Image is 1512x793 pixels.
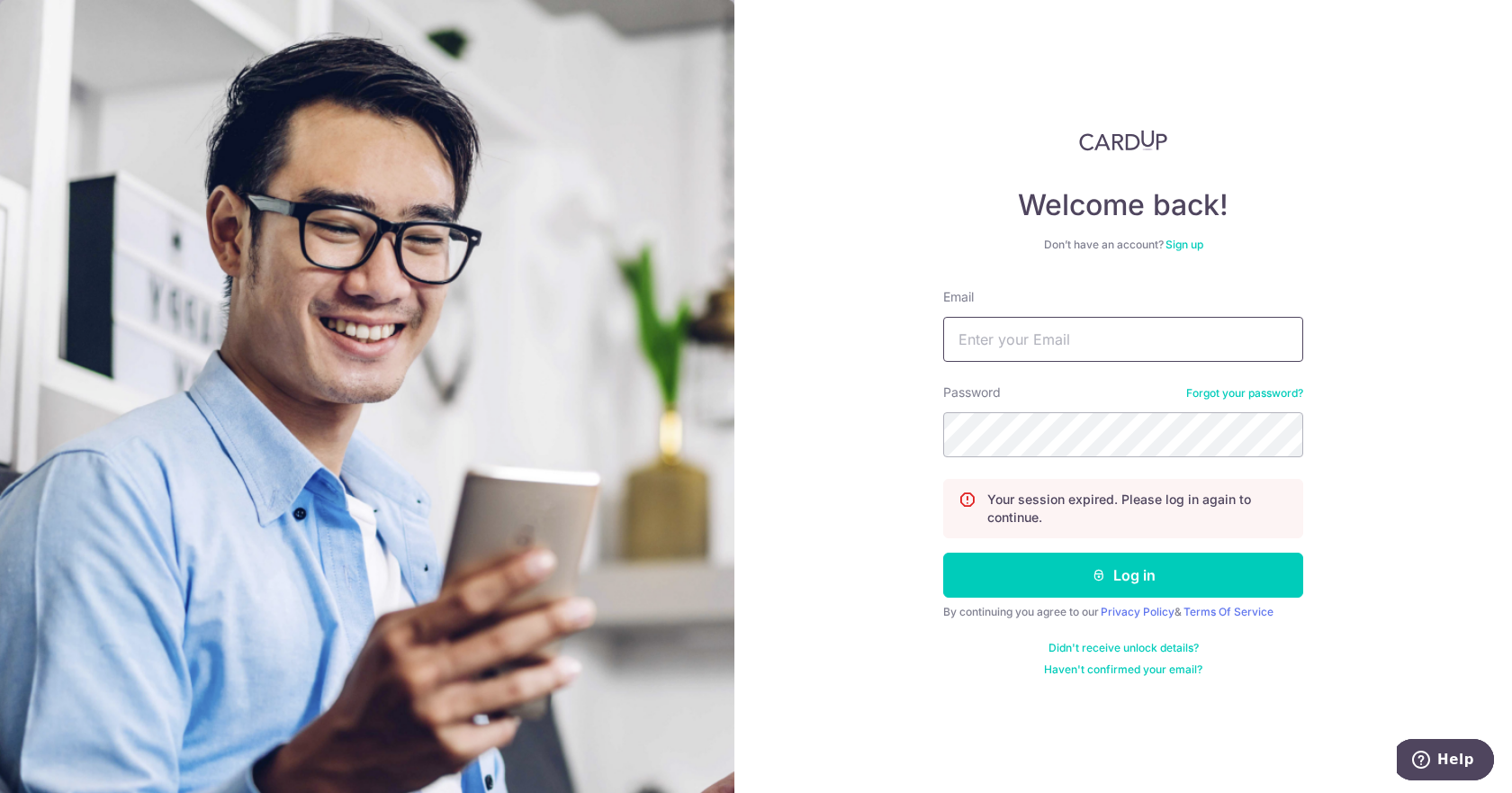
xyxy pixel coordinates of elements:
[1165,238,1203,251] a: Sign up
[40,13,77,29] span: Help
[943,187,1303,223] h4: Welcome back!
[943,317,1303,362] input: Enter your Email
[943,238,1303,252] div: Don’t have an account?
[1183,605,1273,618] a: Terms Of Service
[1048,641,1199,655] a: Didn't receive unlock details?
[1397,739,1494,784] iframe: Opens a widget where you can find more information
[943,553,1303,598] button: Log in
[943,288,974,306] label: Email
[1044,662,1202,677] a: Haven't confirmed your email?
[1101,605,1174,618] a: Privacy Policy
[987,491,1288,527] p: Your session expired. Please log in again to continue.
[1079,130,1167,151] img: CardUp Logo
[1186,386,1303,401] a: Forgot your password?
[943,605,1303,619] div: By continuing you agree to our &
[943,383,1001,401] label: Password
